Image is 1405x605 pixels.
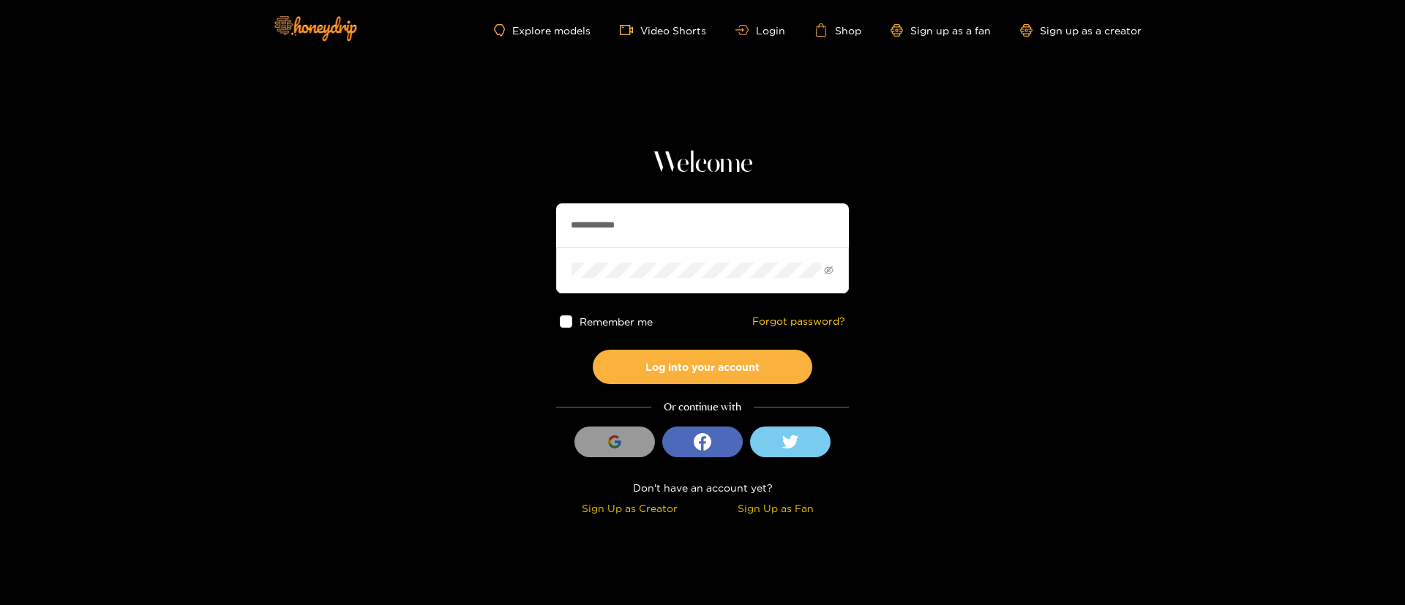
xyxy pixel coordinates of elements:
[560,500,699,516] div: Sign Up as Creator
[556,479,849,496] div: Don't have an account yet?
[494,24,591,37] a: Explore models
[824,266,833,275] span: eye-invisible
[593,350,812,384] button: Log into your account
[620,23,706,37] a: Video Shorts
[891,24,991,37] a: Sign up as a fan
[1020,24,1142,37] a: Sign up as a creator
[580,316,653,327] span: Remember me
[814,23,861,37] a: Shop
[556,146,849,181] h1: Welcome
[706,500,845,516] div: Sign Up as Fan
[735,25,785,36] a: Login
[556,399,849,416] div: Or continue with
[620,23,640,37] span: video-camera
[752,315,845,328] a: Forgot password?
